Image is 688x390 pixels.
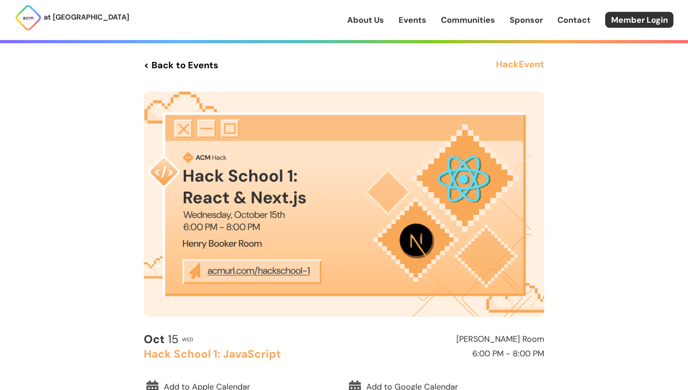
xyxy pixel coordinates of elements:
a: Contact [557,14,591,26]
a: Sponsor [510,14,543,26]
h2: 15 [144,333,178,346]
h2: 6:00 PM - 8:00 PM [348,349,544,359]
a: Events [399,14,426,26]
b: Oct [144,332,165,347]
a: < Back to Events [144,57,218,73]
h2: Wed [182,337,193,342]
a: Communities [441,14,495,26]
a: Member Login [605,12,673,28]
h3: Hack Event [496,57,544,73]
img: ACM Logo [15,4,42,31]
h2: [PERSON_NAME] Room [348,335,544,344]
p: at [GEOGRAPHIC_DATA] [44,11,129,23]
h2: Hack School 1: JavaScript [144,348,340,360]
img: Event Cover Photo [144,91,544,317]
a: About Us [347,14,384,26]
a: at [GEOGRAPHIC_DATA] [15,4,129,31]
